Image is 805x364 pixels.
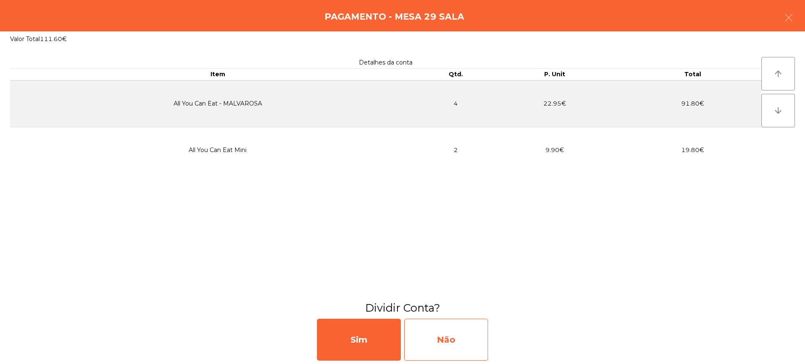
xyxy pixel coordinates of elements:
td: 19.80€ [623,127,761,173]
th: Item [10,69,426,80]
td: 2 [426,127,486,173]
span: Valor Total [10,35,40,43]
h3: Dividir Conta? [6,300,799,315]
span: Detalhes da conta [359,59,413,66]
th: Total [623,69,761,80]
i: arrow_upward [773,69,783,79]
div: Não [404,319,488,361]
td: 9.90€ [486,127,623,173]
td: All You Can Eat Mini [10,127,426,173]
td: 4 [426,80,486,127]
div: Sim [317,319,401,361]
td: 91.80€ [623,80,761,127]
td: All You Can Eat - MALVAROSA [10,80,426,127]
td: 22.95€ [486,80,623,127]
i: arrow_downward [773,106,783,116]
th: P. Unit [486,69,623,80]
th: Qtd. [426,69,486,80]
button: arrow_downward [761,94,795,127]
span: 111.60€ [40,35,67,43]
h4: Pagamento - Mesa 29 Sala [325,10,464,23]
button: arrow_upward [761,57,795,90]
